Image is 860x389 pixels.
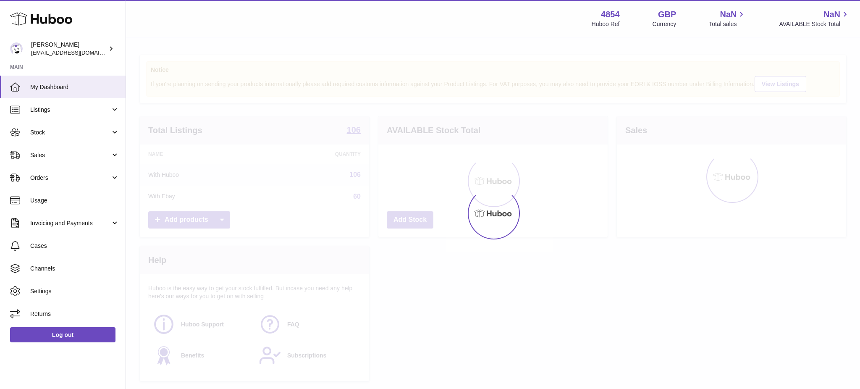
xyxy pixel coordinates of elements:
span: NaN [720,9,737,20]
span: Total sales [709,20,746,28]
span: Sales [30,151,110,159]
span: Orders [30,174,110,182]
span: Returns [30,310,119,318]
span: Settings [30,287,119,295]
a: NaN Total sales [709,9,746,28]
span: Stock [30,129,110,137]
span: Usage [30,197,119,205]
span: Channels [30,265,119,273]
img: internalAdmin-4854@internal.huboo.com [10,42,23,55]
a: NaN AVAILABLE Stock Total [779,9,850,28]
span: NaN [823,9,840,20]
a: Log out [10,327,115,342]
strong: GBP [658,9,676,20]
strong: 4854 [601,9,620,20]
span: Invoicing and Payments [30,219,110,227]
span: [EMAIL_ADDRESS][DOMAIN_NAME] [31,49,123,56]
div: Currency [653,20,676,28]
div: [PERSON_NAME] [31,41,107,57]
span: Listings [30,106,110,114]
div: Huboo Ref [592,20,620,28]
span: My Dashboard [30,83,119,91]
span: AVAILABLE Stock Total [779,20,850,28]
span: Cases [30,242,119,250]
